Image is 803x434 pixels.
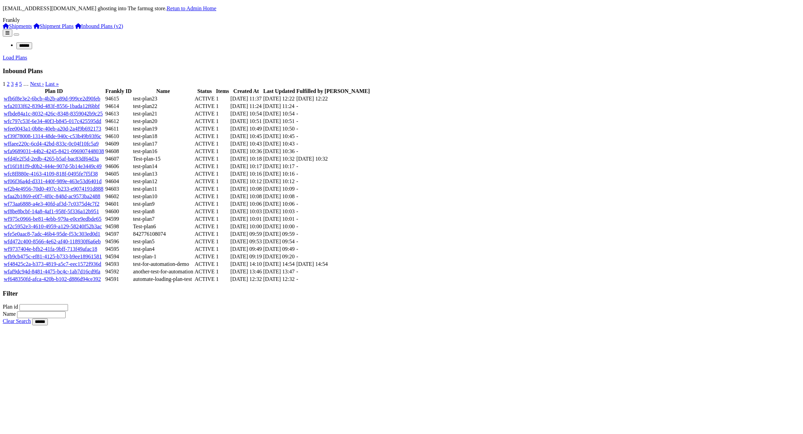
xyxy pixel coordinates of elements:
td: [DATE] 09:49 [263,246,295,253]
td: - [296,223,370,230]
td: 1 [216,125,229,132]
td: 1 [216,171,229,177]
td: [DATE] 09:53 [230,238,262,245]
td: [DATE] 10:08 [230,186,262,192]
td: test-plan8 [133,208,193,215]
a: wf39f78008-1314-48de-940c-c53b49b93f6c [4,133,101,139]
td: - [296,103,370,110]
td: - [296,208,370,215]
td: 94613 [105,110,132,117]
a: wfc797c53f-6e34-40f3-b845-017c425595dd [4,118,101,124]
td: ACTIVE [194,268,215,275]
td: ACTIVE [194,186,215,192]
td: 94600 [105,208,132,215]
td: - [296,133,370,140]
td: ACTIVE [194,223,215,230]
td: ACTIVE [194,140,215,147]
td: 94601 [105,201,132,207]
td: ACTIVE [194,208,215,215]
td: [DATE] 12:32 [263,276,295,283]
td: [DATE] 10:49 [230,125,262,132]
td: test-plan12 [133,178,193,185]
td: 1 [216,148,229,155]
td: [DATE] 10:43 [263,140,295,147]
td: 1 [216,178,229,185]
td: 94597 [105,231,132,238]
td: ACTIVE [194,110,215,117]
td: [DATE] 10:06 [230,201,262,207]
td: - [296,118,370,125]
td: test-plan4 [133,246,193,253]
td: ACTIVE [194,125,215,132]
a: wf648350fd-afca-420b-b102-d886d94ce392 [4,276,101,282]
td: [DATE] 10:54 [263,110,295,117]
td: ACTIVE [194,178,215,185]
td: ACTIVE [194,148,215,155]
td: test-plan23 [133,95,193,102]
td: - [296,148,370,155]
td: ACTIVE [194,231,215,238]
a: wf2b4e4956-70d0-497c-b233-e9074191d888 [4,186,104,192]
td: 94609 [105,140,132,147]
td: [DATE] 10:32 [296,155,370,162]
td: [DATE] 14:54 [263,261,295,268]
td: [DATE] 10:36 [230,148,262,155]
td: test-plan9 [133,201,193,207]
td: 1 [216,231,229,238]
a: Shipment Plans [33,23,74,29]
th: Frankly ID [105,88,132,95]
td: 94603 [105,186,132,192]
td: - [296,178,370,185]
a: wf9737404e-bfb2-41fa-9bff-713f49afac18 [4,246,97,252]
td: [DATE] 09:59 [230,231,262,238]
label: Name [3,311,16,317]
td: test-plan10 [133,193,193,200]
td: 94615 [105,95,132,102]
label: Plan id [3,304,18,310]
span: 1 [3,81,5,87]
a: wfaa2b1869-e0f7-4f0c-848d-ac9573ba2488 [4,193,100,199]
td: test-plan17 [133,140,193,147]
td: 94611 [105,125,132,132]
td: - [296,268,370,275]
a: wf16f181f9-d0b2-444e-907d-5b14e3449c49 [4,163,101,169]
td: ACTIVE [194,193,215,200]
td: [DATE] 10:16 [230,171,262,177]
td: ACTIVE [194,201,215,207]
td: ACTIVE [194,216,215,222]
a: wf48425c2a-b373-4819-a5c7-eec1572f936d [4,261,101,267]
td: - [296,216,370,222]
td: test-plan18 [133,133,193,140]
a: wfc8ff880e-4163-4109-818f-0495fe7f5f38 [4,171,98,177]
button: Toggle navigation [14,33,19,36]
td: - [296,246,370,253]
td: 1 [216,276,229,283]
td: ACTIVE [194,95,215,102]
td: test-plan19 [133,125,193,132]
a: wf8be8bcbf-14a8-4af1-958f-5f336a12b951 [4,208,99,214]
a: wfa2033f62-839d-483f-8556-1bada12f6bbf [4,103,100,109]
a: wfee0043a1-0b8e-40eb-a20d-2a4f9b692173 [4,126,101,132]
a: wfd472c400-8566-4e62-af40-118930f6a6eb [4,239,101,244]
td: test-for-automation-demo [133,261,193,268]
td: 1 [216,238,229,245]
td: test-plan16 [133,148,193,155]
td: [DATE] 10:08 [263,193,295,200]
td: another-test-for-automation [133,268,193,275]
td: 94591 [105,276,132,283]
td: [DATE] 10:00 [230,223,262,230]
td: - [296,231,370,238]
td: 1 [216,268,229,275]
td: 1 [216,246,229,253]
td: 94598 [105,223,132,230]
a: Clear Search [3,318,31,324]
td: - [296,186,370,192]
td: - [296,140,370,147]
td: test-plan7 [133,216,193,222]
td: ACTIVE [194,171,215,177]
td: 94605 [105,171,132,177]
td: 1 [216,201,229,207]
td: 1 [216,193,229,200]
td: [DATE] 10:08 [230,193,262,200]
td: 1 [216,140,229,147]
